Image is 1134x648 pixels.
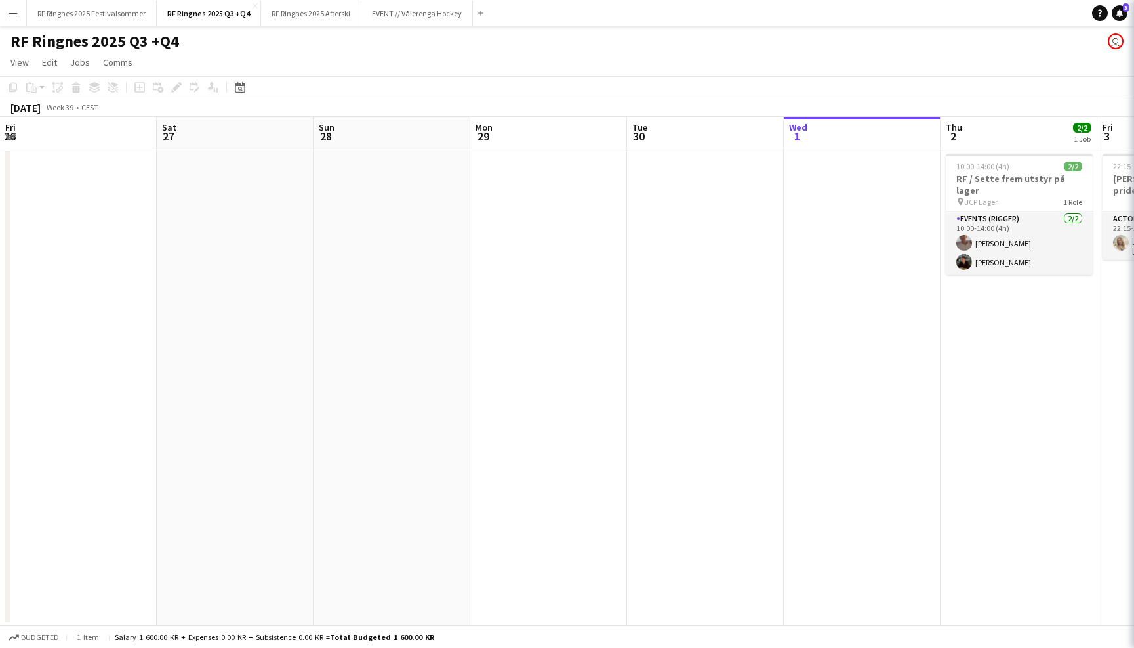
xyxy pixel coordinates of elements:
span: Fri [5,121,16,133]
span: 28 [317,129,334,144]
span: Tue [632,121,647,133]
span: Jobs [70,56,90,68]
span: 3 [1123,3,1129,12]
span: Sun [319,121,334,133]
span: Fri [1103,121,1113,133]
button: EVENT // Vålerenga Hockey [361,1,473,26]
a: View [5,54,34,71]
span: 1 Role [1063,197,1082,207]
div: [DATE] [10,101,41,114]
a: Edit [37,54,62,71]
button: RF Ringnes 2025 Festivalsommer [27,1,157,26]
a: Comms [98,54,138,71]
span: Sat [162,121,176,133]
app-job-card: 10:00-14:00 (4h)2/2RF / Sette frem utstyr på lager JCP Lager1 RoleEvents (Rigger)2/210:00-14:00 (... [946,154,1093,275]
app-user-avatar: Mille Berger [1108,33,1124,49]
span: 29 [474,129,493,144]
span: JCP Lager [965,197,998,207]
span: Edit [42,56,57,68]
div: 1 Job [1074,134,1091,144]
span: 2/2 [1064,162,1082,171]
a: Jobs [65,54,95,71]
div: CEST [81,102,98,112]
span: Budgeted [21,633,59,642]
span: Week 39 [43,102,76,112]
span: Wed [789,121,807,133]
span: View [10,56,29,68]
div: Salary 1 600.00 KR + Expenses 0.00 KR + Subsistence 0.00 KR = [115,632,434,642]
span: 1 item [72,632,104,642]
span: Mon [476,121,493,133]
span: 30 [630,129,647,144]
span: 3 [1101,129,1113,144]
span: 2/2 [1073,123,1091,133]
span: 26 [3,129,16,144]
h3: RF / Sette frem utstyr på lager [946,173,1093,196]
a: 3 [1112,5,1127,21]
span: Comms [103,56,132,68]
span: Total Budgeted 1 600.00 KR [330,632,434,642]
span: 27 [160,129,176,144]
button: RF Ringnes 2025 Afterski [261,1,361,26]
app-card-role: Events (Rigger)2/210:00-14:00 (4h)[PERSON_NAME][PERSON_NAME] [946,211,1093,275]
span: Thu [946,121,962,133]
span: 1 [787,129,807,144]
button: Budgeted [7,630,61,645]
span: 2 [944,129,962,144]
h1: RF Ringnes 2025 Q3 +Q4 [10,32,179,51]
span: 10:00-14:00 (4h) [956,162,1009,171]
button: RF Ringnes 2025 Q3 +Q4 [157,1,261,26]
